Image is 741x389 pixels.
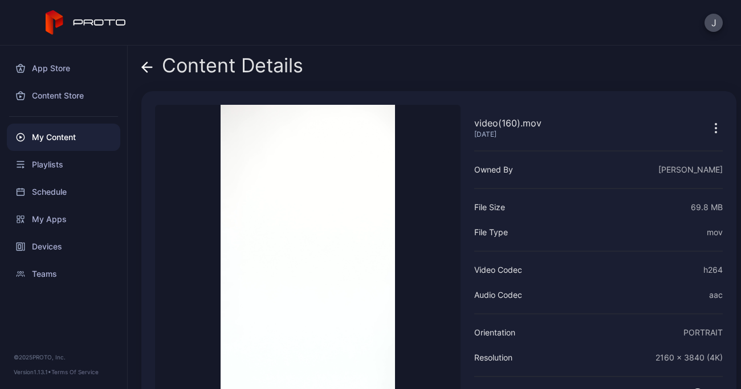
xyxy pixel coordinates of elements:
div: Owned By [474,163,513,177]
div: aac [709,288,723,302]
a: My Apps [7,206,120,233]
div: 69.8 MB [691,200,723,214]
div: File Type [474,226,508,239]
div: [DATE] [474,130,541,139]
div: © 2025 PROTO, Inc. [14,353,113,362]
div: Content Details [141,55,303,82]
div: Audio Codec [474,288,522,302]
a: Devices [7,233,120,260]
div: mov [707,226,723,239]
div: video(160).mov [474,116,541,130]
a: My Content [7,124,120,151]
div: Orientation [474,326,515,339]
a: App Store [7,55,120,82]
a: Playlists [7,151,120,178]
a: Content Store [7,82,120,109]
a: Teams [7,260,120,288]
div: 2160 x 3840 (4K) [655,351,723,365]
div: PORTRAIT [683,326,723,339]
a: Schedule [7,178,120,206]
button: J [705,14,723,32]
a: Terms Of Service [51,368,99,375]
div: Resolution [474,351,512,365]
div: File Size [474,200,505,214]
div: h264 [703,263,723,277]
div: Video Codec [474,263,522,277]
div: [PERSON_NAME] [658,163,723,177]
span: Version 1.13.1 • [14,368,51,375]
